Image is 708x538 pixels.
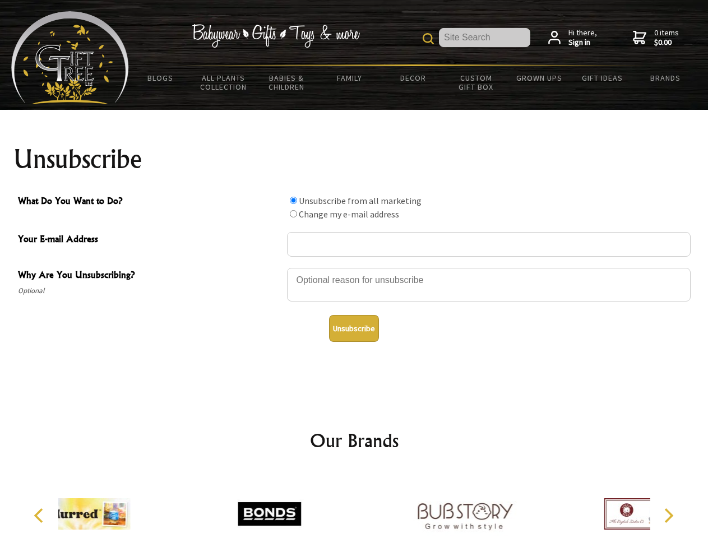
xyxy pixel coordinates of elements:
textarea: Why Are You Unsubscribing? [287,268,691,302]
label: Change my e-mail address [299,208,399,220]
a: All Plants Collection [192,66,256,99]
span: 0 items [654,27,679,48]
h1: Unsubscribe [13,146,695,173]
a: Grown Ups [507,66,571,90]
a: 0 items$0.00 [633,28,679,48]
strong: Sign in [568,38,597,48]
span: Hi there, [568,28,597,48]
a: Babies & Children [255,66,318,99]
input: Your E-mail Address [287,232,691,257]
button: Previous [28,503,53,528]
a: Hi there,Sign in [548,28,597,48]
label: Unsubscribe from all marketing [299,195,422,206]
a: Gift Ideas [571,66,634,90]
a: Custom Gift Box [445,66,508,99]
span: Why Are You Unsubscribing? [18,268,281,284]
input: Site Search [439,28,530,47]
img: Babywear - Gifts - Toys & more [192,24,360,48]
img: product search [423,33,434,44]
a: Decor [381,66,445,90]
a: Brands [634,66,697,90]
span: Your E-mail Address [18,232,281,248]
span: Optional [18,284,281,298]
strong: $0.00 [654,38,679,48]
button: Unsubscribe [329,315,379,342]
img: Babyware - Gifts - Toys and more... [11,11,129,104]
button: Next [656,503,681,528]
a: BLOGS [129,66,192,90]
input: What Do You Want to Do? [290,197,297,204]
a: Family [318,66,382,90]
span: What Do You Want to Do? [18,194,281,210]
h2: Our Brands [22,427,686,454]
input: What Do You Want to Do? [290,210,297,217]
